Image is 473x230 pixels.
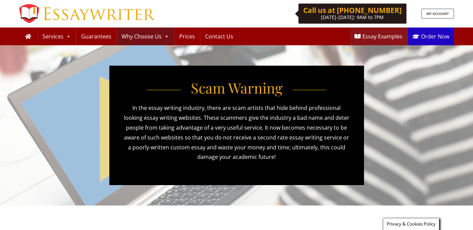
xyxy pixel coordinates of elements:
[175,28,200,45] a: Prices
[123,79,350,96] h1: Scam Warning
[387,221,436,227] span: Privacy & Cookies Policy
[117,28,174,45] a: Why Choose Us
[38,28,76,45] a: Services
[123,103,350,162] p: In the essay writing industry, there are scam artists that hide behind professional looking essay...
[321,14,384,20] span: [DATE]–[DATE]: 9AM to 7PM
[421,9,454,19] a: MY ACCOUNT
[200,28,238,45] a: Contact Us
[76,28,116,45] a: Guarantees
[408,28,454,45] a: Order Now
[350,28,407,45] a: Essay Examples
[303,5,402,15] b: Call us at [PHONE_NUMBER]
